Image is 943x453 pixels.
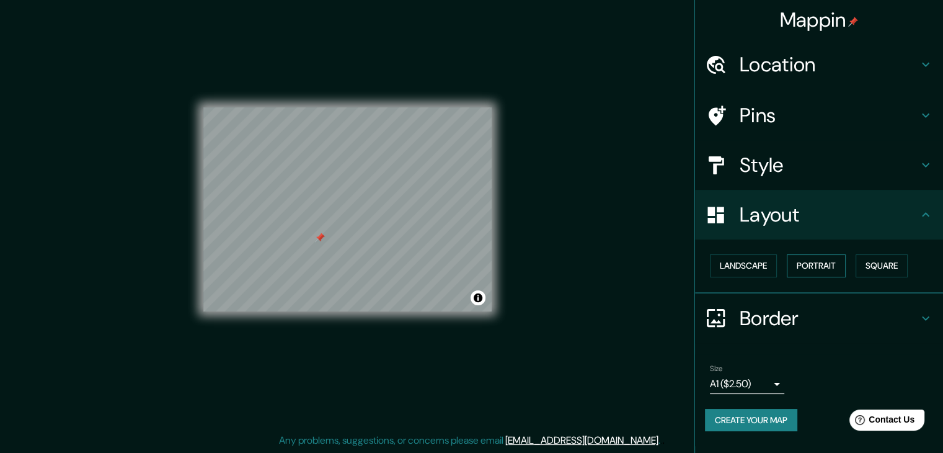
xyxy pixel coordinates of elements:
div: Location [695,40,943,89]
h4: Pins [740,103,918,128]
button: Toggle attribution [471,290,485,305]
img: pin-icon.png [848,17,858,27]
div: Layout [695,190,943,240]
h4: Border [740,306,918,331]
div: . [660,433,662,448]
button: Square [856,254,908,277]
label: Size [710,363,723,374]
h4: Location [740,52,918,77]
h4: Layout [740,202,918,227]
button: Portrait [787,254,846,277]
canvas: Map [203,107,492,312]
iframe: Help widget launcher [833,405,929,439]
div: A1 ($2.50) [710,374,784,394]
button: Create your map [705,409,797,432]
div: . [662,433,665,448]
div: Pins [695,91,943,140]
a: [EMAIL_ADDRESS][DOMAIN_NAME] [505,434,658,447]
h4: Style [740,153,918,177]
p: Any problems, suggestions, or concerns please email . [279,433,660,448]
div: Style [695,140,943,190]
h4: Mappin [780,7,859,32]
button: Landscape [710,254,777,277]
div: Border [695,294,943,343]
